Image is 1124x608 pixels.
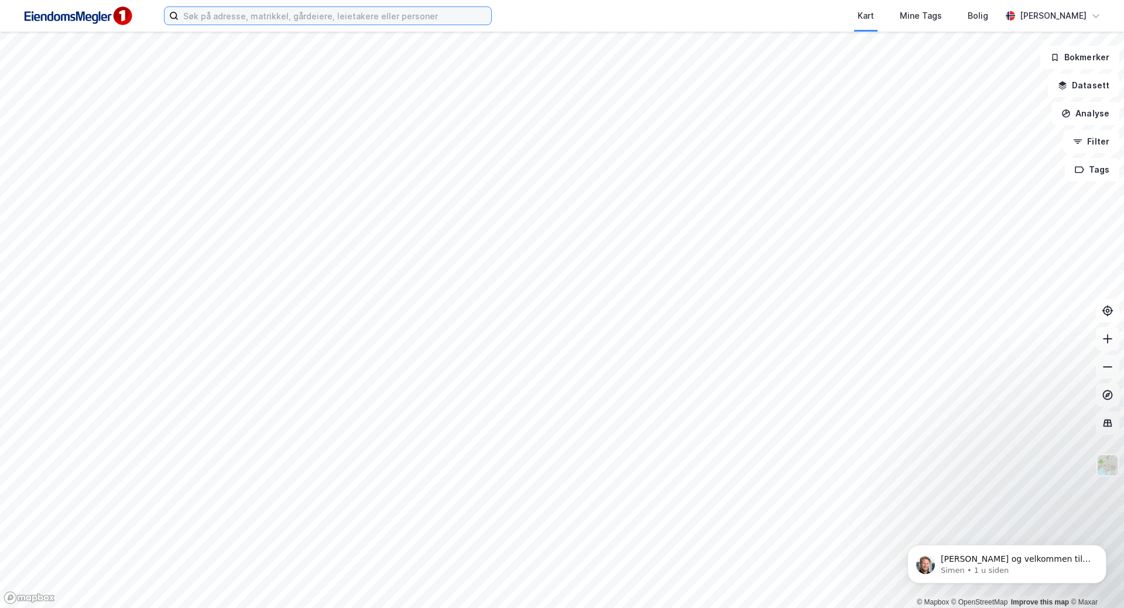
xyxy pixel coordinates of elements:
input: Søk på adresse, matrikkel, gårdeiere, leietakere eller personer [179,7,491,25]
button: Filter [1063,130,1119,153]
div: Mine Tags [900,9,942,23]
div: Kart [858,9,874,23]
div: Bolig [968,9,988,23]
p: Message from Simen, sent 1 u siden [51,45,202,56]
a: OpenStreetMap [951,598,1008,606]
span: [PERSON_NAME] og velkommen til Newsec Maps, [PERSON_NAME] det er du lurer på så er det bare å ta ... [51,34,201,90]
a: Improve this map [1011,598,1069,606]
div: [PERSON_NAME] [1020,9,1087,23]
button: Datasett [1048,74,1119,97]
iframe: Intercom notifications melding [890,520,1124,602]
button: Analyse [1051,102,1119,125]
button: Tags [1065,158,1119,181]
a: Mapbox [917,598,949,606]
button: Bokmerker [1040,46,1119,69]
img: Z [1096,454,1119,476]
a: Mapbox homepage [4,591,55,604]
img: F4PB6Px+NJ5v8B7XTbfpPpyloAAAAASUVORK5CYII= [19,3,136,29]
